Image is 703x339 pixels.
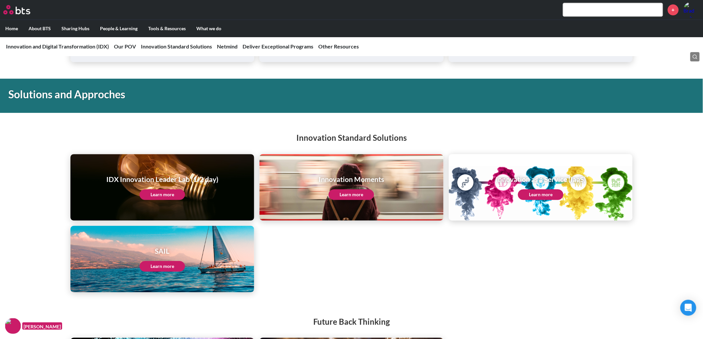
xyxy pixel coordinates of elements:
a: Learn more [140,261,185,272]
a: Profile [684,2,700,18]
label: Sharing Hubs [56,20,95,37]
a: Our POV [114,43,136,49]
a: Innovation Standard Solutions [141,43,212,49]
div: Open Intercom Messenger [680,300,696,316]
a: Other Resources [318,43,359,49]
a: Go home [3,5,43,14]
label: Tools & Resources [143,20,191,37]
a: Deliver Exceptional Programs [243,43,313,49]
h1: SAIL [140,246,185,256]
h1: Innovation as a Service (IaaS) [496,174,586,184]
figcaption: [PERSON_NAME] [22,322,62,330]
img: Brad Roberts [684,2,700,18]
h1: Solutions and Approches [8,87,489,102]
a: Learn more [329,189,374,200]
label: People & Learning [95,20,143,37]
h1: Innovation Moments [319,174,384,184]
a: + [668,4,679,15]
a: Learn more [140,189,185,200]
label: What we do [191,20,227,37]
a: Innovation and Digital Transformation (IDX) [6,43,109,49]
h1: IDX Innovation Leader Lab (1-2 day) [106,174,218,184]
a: Learn more [518,189,563,200]
img: BTS Logo [3,5,30,14]
label: About BTS [23,20,56,37]
img: F [5,318,21,334]
a: Netmind [217,43,238,49]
